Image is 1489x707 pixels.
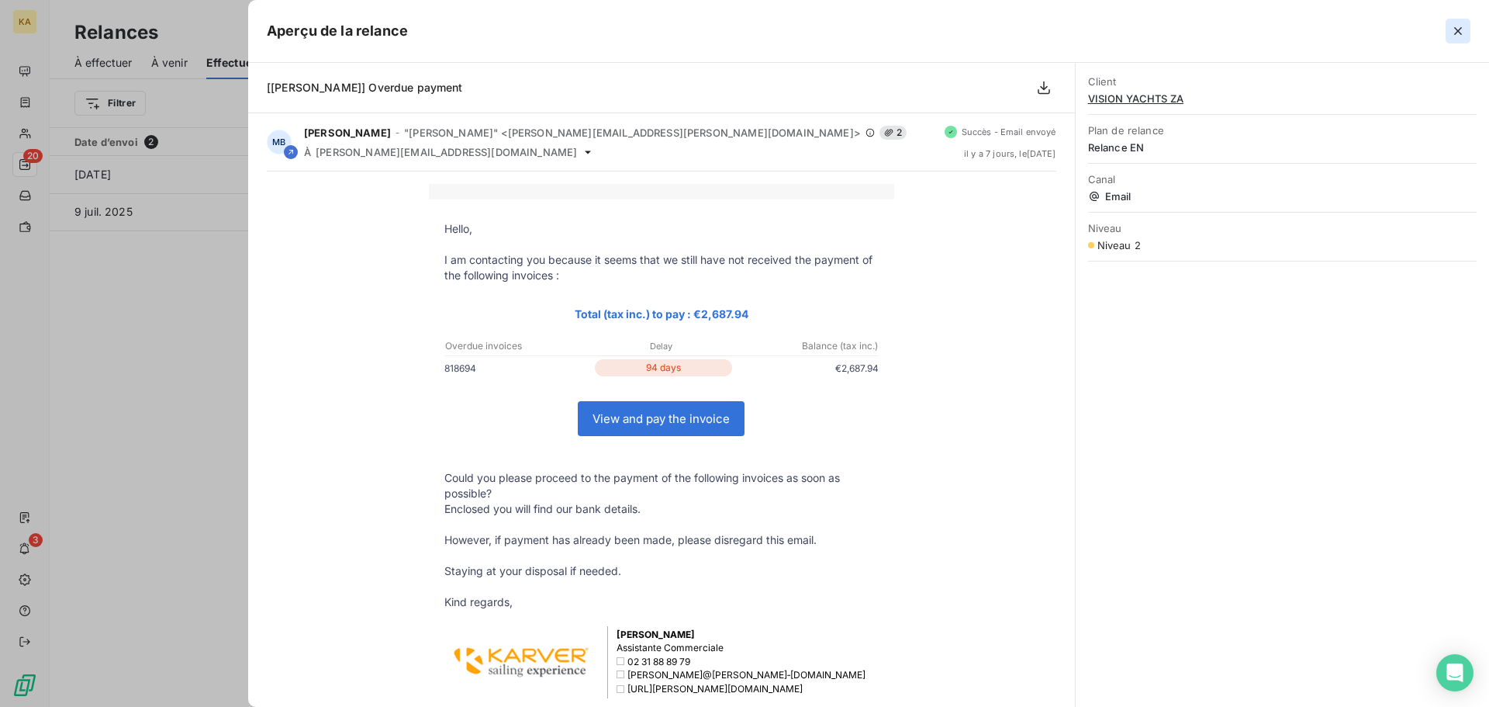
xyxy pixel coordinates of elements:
a: View and pay the invoice [579,402,744,435]
p: Could you please proceed to the payment of the following invoices as soon as possible? [444,470,879,501]
span: Succès - Email envoyé [962,127,1056,137]
div: MB [267,130,292,154]
p: I am contacting you because it seems that we still have not received the payment of the following... [444,252,879,283]
span: Email [1088,190,1477,203]
span: À [304,146,311,158]
h5: Aperçu de la relance [267,20,408,42]
span: il y a 7 jours , le [DATE] [964,149,1056,158]
span: "[PERSON_NAME]" <[PERSON_NAME][EMAIL_ADDRESS][PERSON_NAME][DOMAIN_NAME]> [404,126,861,139]
span: [PERSON_NAME][EMAIL_ADDRESS][DOMAIN_NAME] [316,146,577,158]
div: Open Intercom Messenger [1436,654,1473,691]
span: Client [1088,75,1477,88]
span: Assistante Commerciale [617,642,724,653]
span: [PERSON_NAME]@[PERSON_NAME]‑[DOMAIN_NAME] [627,669,865,681]
p: Overdue invoices [445,339,589,353]
img: AQ6q7Ek8BJkPAAAAAElFTkSuQmCC [445,642,598,682]
span: Canal [1088,173,1477,185]
p: Kind regards, [444,594,879,610]
span: 2 [879,126,907,140]
span: Plan de relance [1088,124,1477,137]
p: Delay [589,339,733,353]
span: Niveau [1088,222,1477,234]
p: However, if payment has already been made, please disregard this email. [444,532,879,548]
p: 94 days [595,359,732,376]
span: 02 31 88 89 79 [627,656,690,667]
p: Hello, [444,221,879,237]
span: - [396,128,399,137]
p: Total (tax inc.) to pay : €2,687.94 [444,305,879,323]
p: Balance (tax inc.) [734,339,878,353]
span: [PERSON_NAME] [617,629,695,640]
span: [[PERSON_NAME]] Overdue payment [267,81,463,94]
span: [PERSON_NAME] [304,126,391,139]
span: Relance EN [1088,141,1477,154]
p: Enclosed you will find our bank details. [444,501,879,517]
p: €2,687.94 [735,360,879,376]
span: Niveau 2 [1097,239,1141,251]
p: Staying at your disposal if needed. [444,563,879,579]
span: VISION YACHTS ZA [1088,92,1477,105]
p: 818694 [444,360,592,376]
span: [URL][PERSON_NAME][DOMAIN_NAME] [627,683,803,695]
